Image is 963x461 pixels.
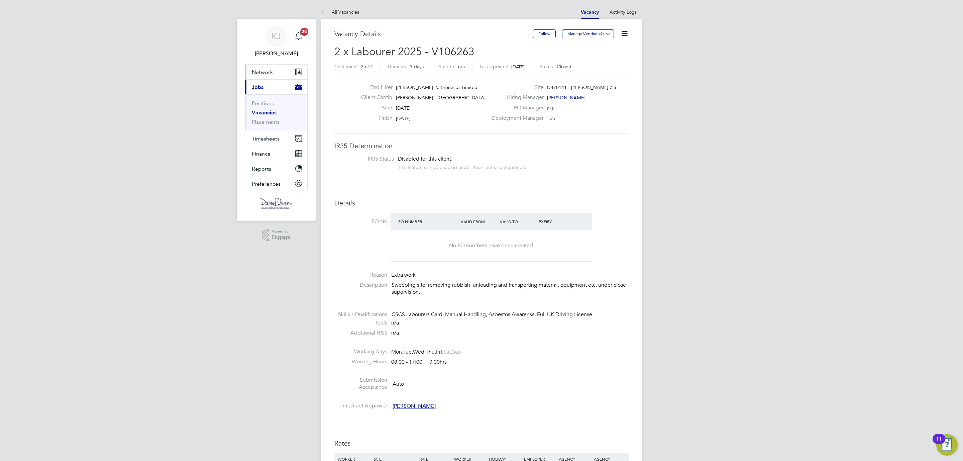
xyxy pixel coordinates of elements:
span: Wed, [413,349,426,355]
span: Finance [252,151,271,157]
div: Valid To [498,215,537,227]
label: Start In [439,64,454,70]
label: Tools [334,319,387,327]
span: Mon, [391,349,403,355]
span: Preferences [252,181,281,187]
span: [PERSON_NAME] [393,403,436,409]
label: Client Config [356,94,393,101]
span: Auto [393,381,404,387]
label: End Hirer [356,84,393,91]
span: 20 [300,28,308,36]
span: Network [252,69,273,75]
span: n/a [391,330,399,336]
h3: IR35 Determination [334,142,629,150]
button: Finance [245,146,307,161]
button: Network [245,65,307,79]
span: Timesheets [252,135,280,142]
button: Manage Vendors (4) [562,29,614,38]
label: Skills / Qualifications [334,311,387,318]
span: [DATE] [396,105,411,111]
a: Vacancy [581,9,599,15]
button: Preferences [245,176,307,191]
span: 2 x Labourer 2025 - V106263 [334,45,474,58]
div: Valid From [459,215,498,227]
button: Open Resource Center, 11 new notifications [936,434,958,456]
span: Sun [452,349,461,355]
span: Tue, [403,349,413,355]
h3: Vacancy Details [334,29,533,38]
label: Submission Acceptance [334,377,387,391]
label: Duration [388,64,406,70]
span: Sat, [443,349,452,355]
label: Finish [356,115,393,122]
button: Follow [533,29,556,38]
a: Vacancies [252,109,277,116]
img: danielowen-logo-retina.png [259,198,293,209]
span: Reports [252,166,271,172]
label: Deployment Manager [488,115,544,122]
div: 08:00 - 17:00 [391,359,447,366]
div: PO Number [397,215,459,227]
span: 2 of 2 [361,64,373,70]
label: Working Days [334,348,387,355]
label: PO Manager [488,104,544,111]
label: Reason [334,272,387,279]
div: This feature can be enabled under this client's configuration. [398,163,526,170]
label: PO No [334,218,387,225]
span: Disabled for this client. [398,156,452,162]
span: Closed [557,64,571,70]
span: [PERSON_NAME] Partnerships Limited [396,84,477,90]
button: Timesheets [245,131,307,146]
button: Reports [245,161,307,176]
a: All Vacancies [321,9,359,15]
label: Last Updated [480,64,509,70]
p: Sweeping site, removing rubbish, unloading and transporting material, equipment etc. under close ... [392,282,629,296]
h3: Rates [334,439,629,448]
span: [PERSON_NAME] [547,95,585,101]
span: 9.00hrs [426,359,447,365]
label: Confirmed [334,64,357,70]
span: Fri, [436,349,443,355]
span: n/a [458,64,465,70]
label: Site [488,84,544,91]
span: [PERSON_NAME] - [GEOGRAPHIC_DATA] [396,95,486,101]
a: Positions [252,100,274,106]
span: [DATE] [511,64,525,70]
label: IR35 Status [341,156,394,163]
a: Powered byEngage [262,229,291,242]
label: Additional H&S [334,330,387,337]
div: Jobs [245,94,307,131]
label: Working Hours [334,358,387,365]
span: Jobs [252,84,263,90]
nav: Main navigation [237,19,316,221]
label: Start [356,104,393,111]
span: n/a [391,319,399,326]
span: n/a [548,115,555,121]
span: [DATE] [396,115,411,121]
span: Thu, [426,349,436,355]
label: Status [540,64,553,70]
label: Description [334,282,387,289]
a: Activity Logs [610,9,637,15]
label: Timesheet Approver [334,402,387,409]
a: KJ[PERSON_NAME] [245,25,308,58]
div: Expiry [537,215,576,227]
span: N470141 - [PERSON_NAME] 7.5 [547,84,616,90]
span: Katherine Jacobs [245,50,308,58]
span: 3 days [410,64,424,70]
span: n/a [547,105,554,111]
label: Hiring Manager [488,94,544,101]
h3: Details [334,199,629,207]
button: Jobs [245,80,307,94]
a: 20 [292,25,305,47]
span: Extra work [391,272,416,278]
span: Powered by [272,229,290,235]
span: Engage [272,235,290,240]
a: Placements [252,119,280,125]
div: No PO numbers have been created. [398,242,585,249]
div: CSCS Labourers Card, Manual Handling, Asbestos Awarenss, Full UK Driving License [392,311,629,318]
div: 11 [936,439,942,448]
span: KJ [272,32,281,40]
a: Go to home page [245,198,308,209]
